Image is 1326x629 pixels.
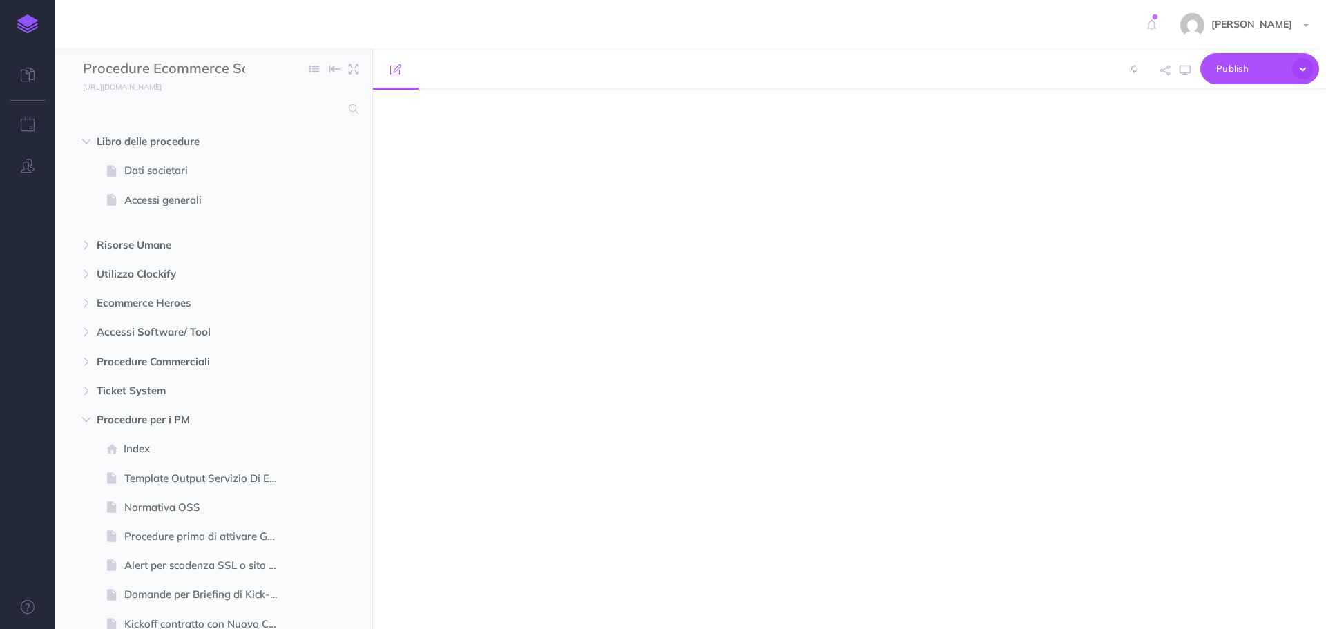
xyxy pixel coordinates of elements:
[83,97,340,122] input: Search
[97,266,272,282] span: Utilizzo Clockify
[124,499,289,516] span: Normativa OSS
[97,354,272,370] span: Procedure Commerciali
[83,82,162,92] small: [URL][DOMAIN_NAME]
[97,133,272,150] span: Libro delle procedure
[17,14,38,34] img: logo-mark.svg
[83,59,245,79] input: Documentation Name
[1200,53,1319,84] button: Publish
[1180,13,1204,37] img: 0bad668c83d50851a48a38b229b40e4a.jpg
[55,79,175,93] a: [URL][DOMAIN_NAME]
[97,383,272,399] span: Ticket System
[1204,18,1299,30] span: [PERSON_NAME]
[124,192,289,209] span: Accessi generali
[124,470,289,487] span: Template Output Servizio Di Ecommerce Management
[124,557,289,574] span: Alert per scadenza SSL o sito down
[124,586,289,603] span: Domande per Briefing di Kick-off Nuovo Cliente
[124,162,289,179] span: Dati societari
[97,295,272,311] span: Ecommerce Heroes
[97,237,272,253] span: Risorse Umane
[97,324,272,340] span: Accessi Software/ Tool
[1216,58,1285,79] span: Publish
[124,441,289,457] span: Index
[97,412,272,428] span: Procedure per i PM
[124,528,289,545] span: Procedure prima di attivare Google Ads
